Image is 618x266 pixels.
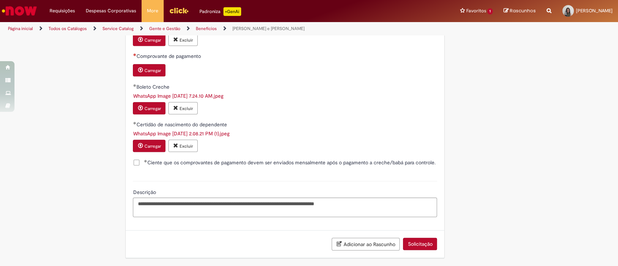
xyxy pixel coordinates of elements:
small: Carregar [144,68,161,73]
div: Padroniza [199,7,241,16]
img: ServiceNow [1,4,38,18]
a: Benefícios [196,26,217,31]
span: Boleto Creche [136,84,171,90]
button: Adicionar ao Rascunho [332,238,400,250]
span: Obrigatório Preenchido [133,122,136,124]
span: [PERSON_NAME] [576,8,613,14]
span: 1 [487,8,493,14]
span: Favoritos [466,7,486,14]
span: Descrição [133,189,157,195]
button: Carregar anexo de Cópia do contrato escolar assinado Required [133,34,165,46]
textarea: Descrição [133,198,437,217]
a: Gente e Gestão [149,26,180,31]
small: Excluir [180,37,193,43]
button: Excluir anexo WhatsApp Image 2025-09-30 at 7.20.59 AM.jpeg [168,34,198,46]
span: Ciente que os comprovantes de pagamento devem ser enviados mensalmente após o pagamento a creche/... [144,159,435,166]
button: Carregar anexo de Comprovante de pagamento Required [133,64,165,76]
span: Obrigatório Preenchido [144,160,147,162]
a: Página inicial [8,26,33,31]
button: Excluir anexo WhatsApp Image 2025-09-30 at 7.24.10 AM.jpeg [168,102,198,114]
a: [PERSON_NAME] e [PERSON_NAME] [232,26,304,31]
span: Requisições [50,7,75,14]
img: click_logo_yellow_360x200.png [169,5,189,16]
a: Todos os Catálogos [49,26,87,31]
small: Carregar [144,143,161,149]
small: Excluir [180,143,193,149]
span: Certidão de nascimento do dependente [136,121,228,128]
button: Excluir anexo WhatsApp Image 2025-01-29 at 2.08.21 PM (1).jpeg [168,140,198,152]
small: Carregar [144,37,161,43]
p: +GenAi [223,7,241,16]
span: Despesas Corporativas [86,7,136,14]
a: Download de WhatsApp Image 2025-01-29 at 2.08.21 PM (1).jpeg [133,130,229,137]
span: More [147,7,158,14]
a: Service Catalog [102,26,134,31]
span: Necessários [133,53,136,56]
small: Carregar [144,106,161,111]
button: Carregar anexo de Boleto Creche Required [133,102,165,114]
span: Rascunhos [510,7,536,14]
a: Download de WhatsApp Image 2025-09-30 at 7.24.10 AM.jpeg [133,93,223,99]
small: Excluir [180,106,193,111]
a: Rascunhos [504,8,536,14]
button: Carregar anexo de Certidão de nascimento do dependente Required [133,140,165,152]
button: Solicitação [403,238,437,250]
span: Comprovante de pagamento [136,53,202,59]
span: Obrigatório Preenchido [133,84,136,87]
ul: Trilhas de página [5,22,407,35]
